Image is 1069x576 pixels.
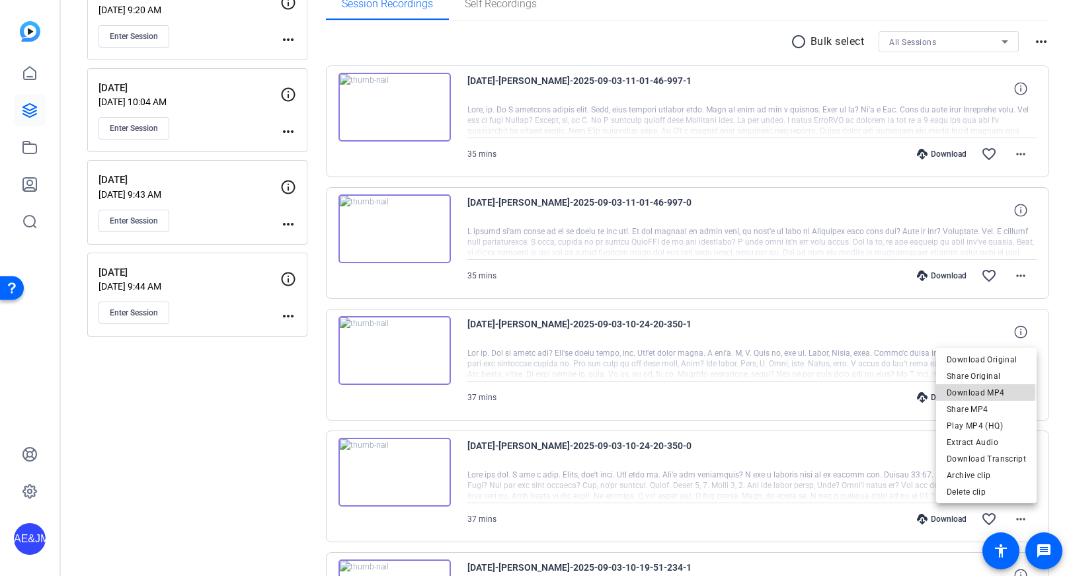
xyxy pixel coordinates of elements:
span: Download MP4 [947,385,1026,401]
span: Archive clip [947,468,1026,483]
span: Delete clip [947,484,1026,500]
span: Share MP4 [947,401,1026,417]
span: Extract Audio [947,434,1026,450]
span: Download Transcript [947,451,1026,467]
span: Download Original [947,352,1026,368]
span: Play MP4 (HQ) [947,418,1026,434]
span: Share Original [947,368,1026,384]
